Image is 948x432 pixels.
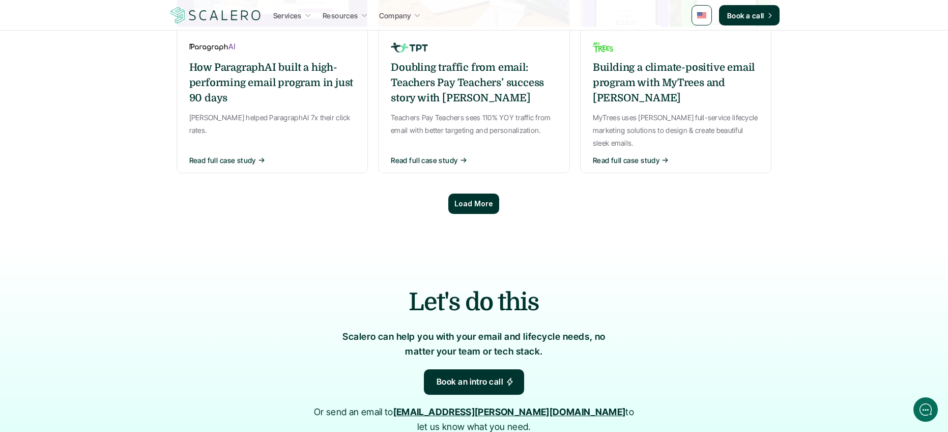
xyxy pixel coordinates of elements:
p: Book a call [727,10,764,21]
p: Services [273,10,302,21]
h6: How ParagraphAI built a high-performing email program in just 90 days [189,60,356,106]
p: Book an intro call [437,375,504,389]
a: [EMAIL_ADDRESS][PERSON_NAME][DOMAIN_NAME] [393,407,626,417]
img: Scalero company logo [169,6,263,25]
button: Read full case study [189,155,356,166]
span: We run on Gist [85,356,129,363]
h1: Hi! Welcome to [GEOGRAPHIC_DATA]. [15,49,188,66]
p: Company [379,10,411,21]
a: Book a call [719,5,780,25]
button: Read full case study [593,155,759,166]
h2: Let us know if we can help with lifecycle marketing. [15,68,188,117]
p: Teachers Pay Teachers sees 110% YOY traffic from email with better targeting and personalization. [391,111,557,137]
h2: Let's do this [210,285,739,319]
p: Resources [323,10,358,21]
p: [PERSON_NAME] helped ParagraphAI 7x their click rates. [189,111,356,137]
h6: Building a climate-positive email program with MyTrees and [PERSON_NAME] [593,60,759,106]
iframe: gist-messenger-bubble-iframe [913,397,938,422]
span: New conversation [66,141,122,149]
p: Read full case study [391,155,457,166]
p: Read full case study [593,155,659,166]
a: Book an intro call [424,369,525,395]
button: Read full case study [391,155,557,166]
p: Read full case study [189,155,256,166]
a: Scalero company logo [169,6,263,24]
p: MyTrees uses [PERSON_NAME] full-service lifecycle marketing solutions to design & create beautifu... [593,111,759,150]
p: Load More [454,200,493,208]
p: Scalero can help you with your email and lifecycle needs, no matter your team or tech stack. [332,330,617,359]
h6: Doubling traffic from email: Teachers Pay Teachers’ success story with [PERSON_NAME] [391,60,557,106]
button: New conversation [16,135,188,155]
